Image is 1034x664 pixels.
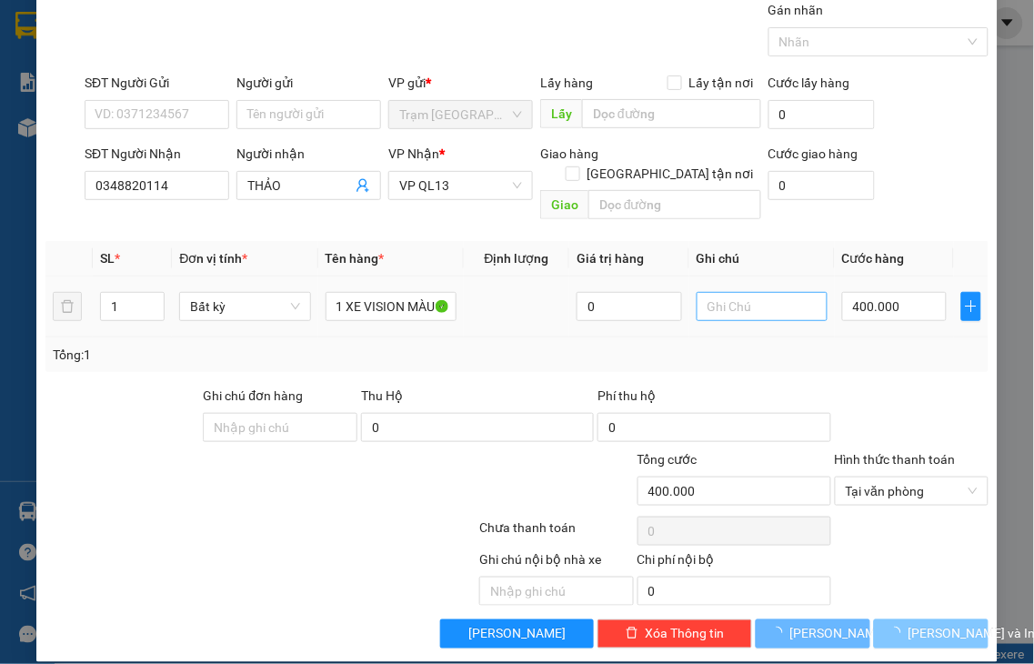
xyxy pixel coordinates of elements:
div: Tổng: 1 [53,345,401,365]
span: plus [962,299,980,314]
span: Lấy hàng [540,75,593,90]
b: Biên nhận gởi hàng hóa [117,26,175,175]
label: Cước lấy hàng [768,75,850,90]
input: Ghi Chú [697,292,828,321]
div: Ghi chú nội bộ nhà xe [479,549,634,577]
input: Nhập ghi chú [479,577,634,606]
span: Định lượng [485,251,549,266]
div: Chưa thanh toán [477,518,636,549]
input: 0 [577,292,681,321]
span: Cước hàng [842,251,905,266]
span: Tổng cước [637,452,698,467]
span: VP Nhận [388,146,439,161]
input: Cước giao hàng [768,171,875,200]
span: loading [888,627,909,639]
label: Cước giao hàng [768,146,858,161]
span: Lấy [540,99,582,128]
span: [PERSON_NAME] [790,624,888,644]
div: VP gửi [388,73,533,93]
span: [PERSON_NAME] [468,624,566,644]
button: deleteXóa Thông tin [597,619,752,649]
label: Ghi chú đơn hàng [203,388,303,403]
span: Tên hàng [326,251,385,266]
span: Đơn vị tính [179,251,247,266]
span: Trạm Ninh Hải [399,101,522,128]
label: Hình thức thanh toán [835,452,956,467]
span: Bất kỳ [190,293,299,320]
span: Giá trị hàng [577,251,644,266]
input: Dọc đường [582,99,761,128]
button: [PERSON_NAME] và In [874,619,989,649]
span: VP QL13 [399,172,522,199]
span: Thu Hộ [361,388,403,403]
input: VD: Bàn, Ghế [326,292,457,321]
div: Chi phí nội bộ [637,549,831,577]
input: Ghi chú đơn hàng [203,413,357,442]
span: user-add [356,178,370,193]
input: Cước lấy hàng [768,100,875,129]
div: SĐT Người Gửi [85,73,229,93]
span: Tại văn phòng [846,478,979,505]
input: Dọc đường [588,190,761,219]
button: plus [961,292,981,321]
button: delete [53,292,82,321]
div: Người gửi [236,73,381,93]
b: An Anh Limousine [23,117,100,203]
button: [PERSON_NAME] [756,619,870,649]
span: Lấy tận nơi [682,73,761,93]
span: delete [626,627,638,641]
span: Giao [540,190,588,219]
div: SĐT Người Nhận [85,144,229,164]
button: [PERSON_NAME] [440,619,595,649]
span: SL [100,251,115,266]
th: Ghi chú [689,241,835,277]
div: Phí thu hộ [597,386,830,413]
span: loading [770,627,790,639]
label: Gán nhãn [768,3,824,17]
span: [GEOGRAPHIC_DATA] tận nơi [580,164,761,184]
span: Giao hàng [540,146,598,161]
div: Người nhận [236,144,381,164]
span: Xóa Thông tin [646,624,725,644]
